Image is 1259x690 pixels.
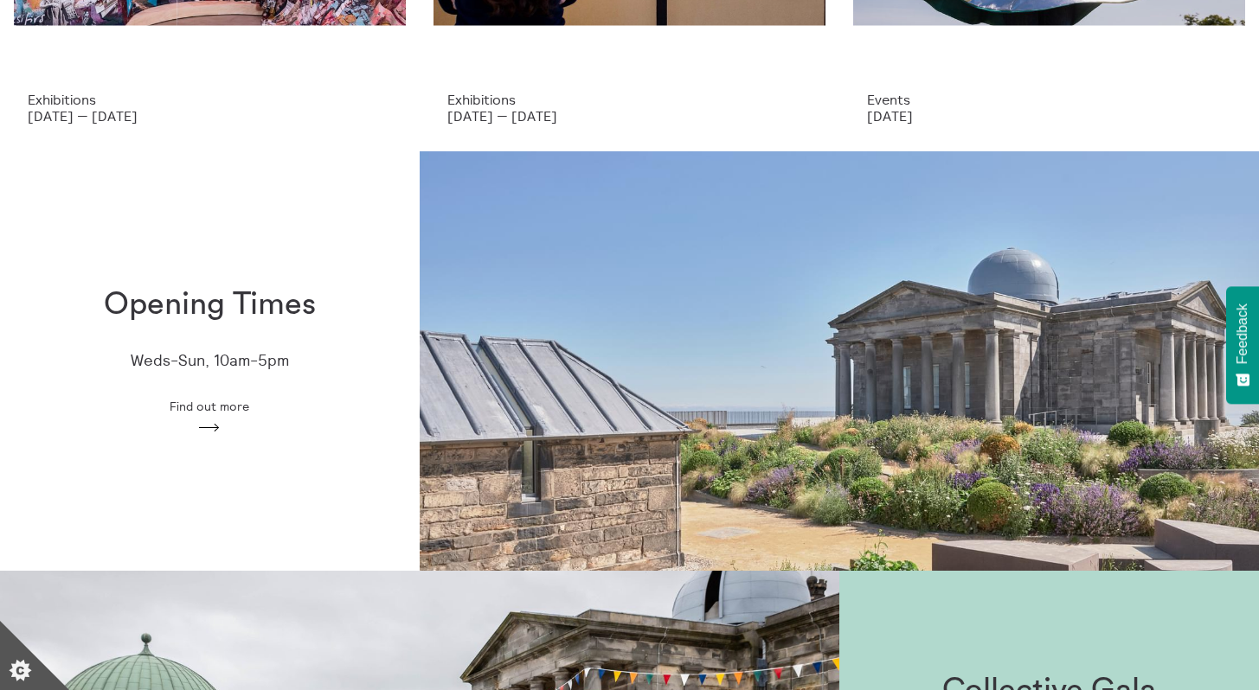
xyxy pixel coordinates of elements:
[170,399,249,413] span: Find out more
[1235,303,1250,364] span: Feedback
[447,92,812,107] p: Exhibitions
[104,287,316,323] h1: Opening Times
[28,92,392,107] p: Exhibitions
[447,108,812,124] p: [DATE] — [DATE]
[28,108,392,124] p: [DATE] — [DATE]
[1226,286,1259,404] button: Feedback - Show survey
[131,352,289,370] p: Weds-Sun, 10am-5pm
[420,151,1259,571] img: Collective Gallery 2019 Photo Tom Nolan 236 2
[867,108,1231,124] p: [DATE]
[867,92,1231,107] p: Events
